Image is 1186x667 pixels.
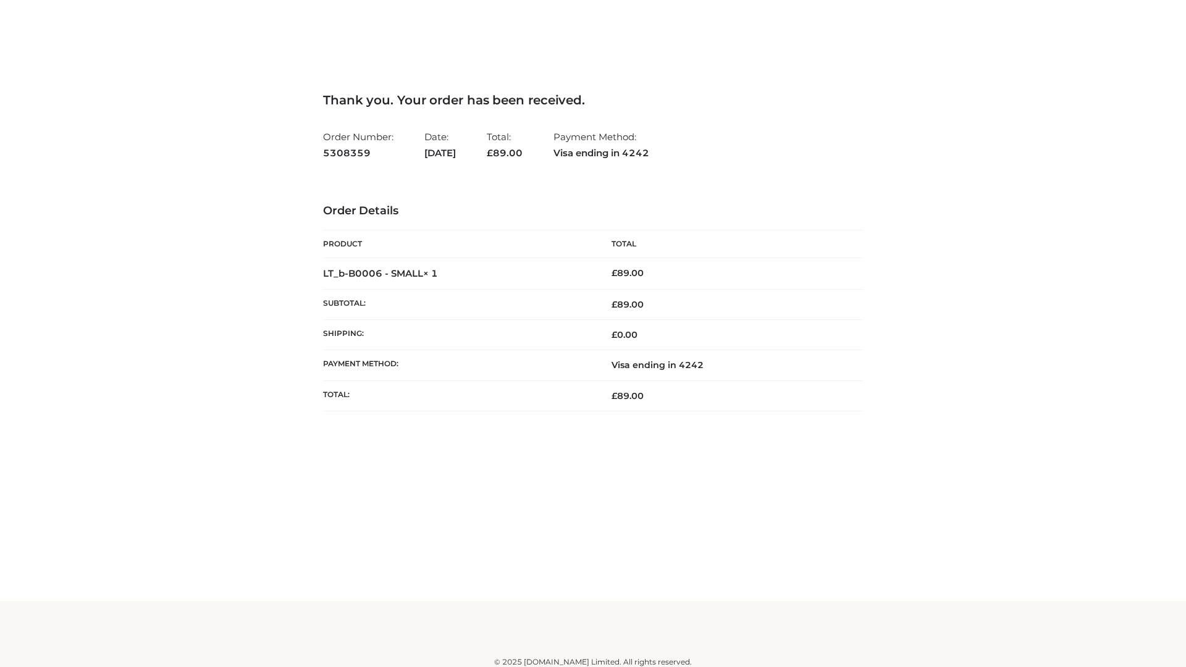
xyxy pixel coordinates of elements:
span: £ [487,147,493,159]
span: 89.00 [487,147,523,159]
strong: [DATE] [424,145,456,161]
th: Total [593,230,863,258]
li: Order Number: [323,126,393,164]
span: 89.00 [612,299,644,310]
span: £ [612,267,617,279]
td: Visa ending in 4242 [593,350,863,380]
li: Date: [424,126,456,164]
th: Product [323,230,593,258]
li: Total: [487,126,523,164]
span: 89.00 [612,390,644,401]
strong: LT_b-B0006 - SMALL [323,267,438,279]
li: Payment Method: [553,126,649,164]
th: Total: [323,380,593,411]
h3: Thank you. Your order has been received. [323,93,863,107]
th: Shipping: [323,320,593,350]
bdi: 0.00 [612,329,637,340]
strong: × 1 [423,267,438,279]
h3: Order Details [323,204,863,218]
span: £ [612,329,617,340]
th: Subtotal: [323,289,593,319]
span: £ [612,299,617,310]
strong: 5308359 [323,145,393,161]
span: £ [612,390,617,401]
bdi: 89.00 [612,267,644,279]
strong: Visa ending in 4242 [553,145,649,161]
th: Payment method: [323,350,593,380]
